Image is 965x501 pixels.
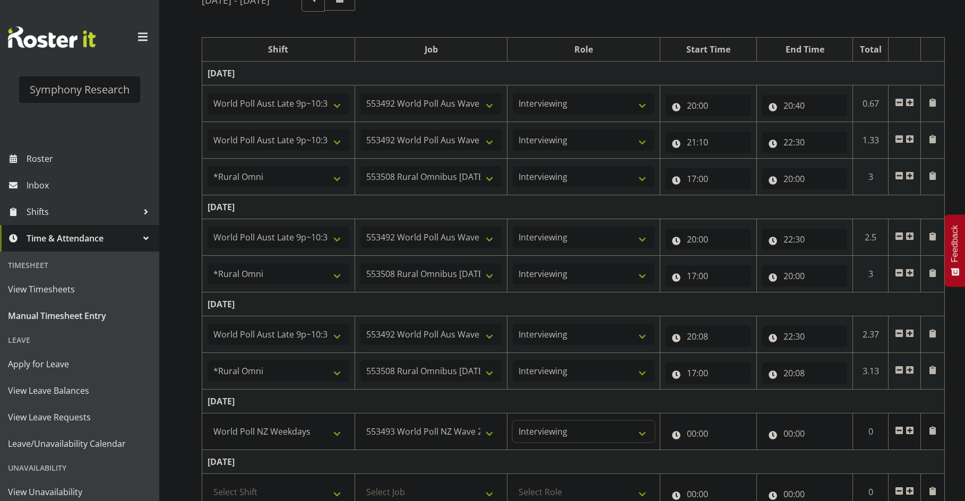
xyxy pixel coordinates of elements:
span: Roster [27,151,154,167]
a: Manual Timesheet Entry [3,303,157,329]
td: [DATE] [202,292,945,316]
input: Click to select... [762,326,848,347]
input: Click to select... [666,229,751,250]
td: 0 [853,413,889,450]
td: 0.67 [853,85,889,122]
td: 3 [853,256,889,292]
input: Click to select... [762,265,848,287]
span: View Leave Requests [8,409,151,425]
input: Click to select... [762,362,848,384]
span: View Timesheets [8,281,151,297]
td: [DATE] [202,195,945,219]
div: Role [513,43,654,56]
div: Timesheet [3,254,157,276]
span: Manual Timesheet Entry [8,308,151,324]
input: Click to select... [666,132,751,153]
span: Apply for Leave [8,356,151,372]
td: [DATE] [202,390,945,413]
input: Click to select... [666,423,751,444]
input: Click to select... [762,229,848,250]
span: Leave/Unavailability Calendar [8,436,151,452]
input: Click to select... [666,326,751,347]
a: Apply for Leave [3,351,157,377]
div: Shift [208,43,349,56]
span: View Leave Balances [8,383,151,399]
span: Time & Attendance [27,230,138,246]
td: 3 [853,159,889,195]
img: Rosterit website logo [8,27,96,48]
span: View Unavailability [8,484,151,500]
td: 2.5 [853,219,889,256]
div: Start Time [666,43,751,56]
a: View Timesheets [3,276,157,303]
span: Feedback [950,225,960,262]
input: Click to select... [666,95,751,116]
div: Unavailability [3,457,157,479]
input: Click to select... [762,95,848,116]
button: Feedback - Show survey [945,214,965,287]
span: Shifts [27,204,138,220]
input: Click to select... [762,168,848,189]
td: [DATE] [202,450,945,474]
input: Click to select... [762,132,848,153]
a: View Leave Balances [3,377,157,404]
td: 1.33 [853,122,889,159]
div: Leave [3,329,157,351]
a: View Leave Requests [3,404,157,430]
div: Job [360,43,502,56]
input: Click to select... [666,168,751,189]
td: 2.37 [853,316,889,353]
span: Inbox [27,177,154,193]
div: End Time [762,43,848,56]
td: [DATE] [202,62,945,85]
td: 3.13 [853,353,889,390]
a: Leave/Unavailability Calendar [3,430,157,457]
div: Total [858,43,883,56]
input: Click to select... [666,265,751,287]
input: Click to select... [762,423,848,444]
div: Symphony Research [30,82,130,98]
input: Click to select... [666,362,751,384]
